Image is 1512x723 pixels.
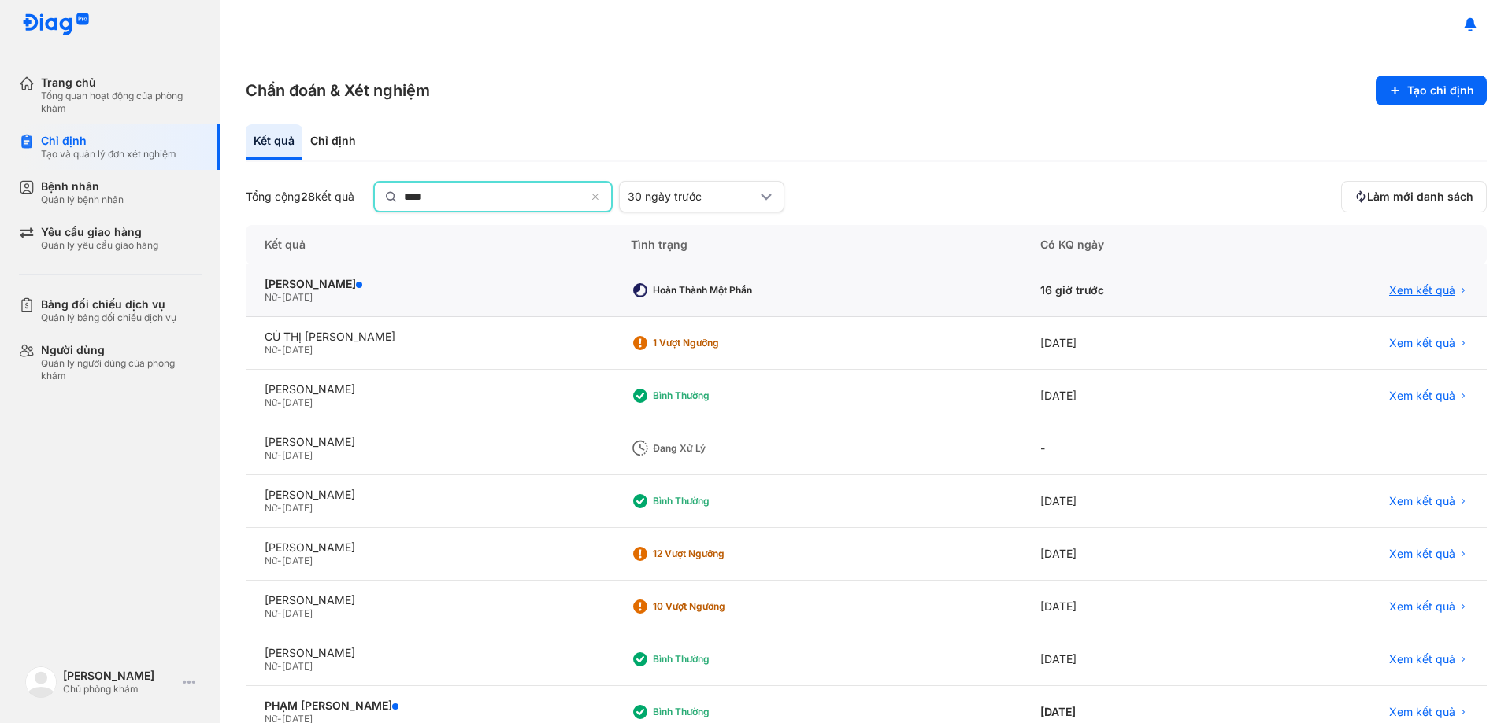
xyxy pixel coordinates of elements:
[653,337,779,349] div: 1 Vượt ngưỡng
[63,669,176,683] div: [PERSON_NAME]
[653,706,779,718] div: Bình thường
[1389,283,1455,297] span: Xem kết quả
[41,179,124,194] div: Bệnh nhân
[265,502,277,514] span: Nữ
[277,344,282,356] span: -
[41,343,202,357] div: Người dùng
[277,660,282,672] span: -
[1389,494,1455,508] span: Xem kết quả
[265,488,593,502] div: [PERSON_NAME]
[265,277,593,291] div: [PERSON_NAME]
[265,344,277,356] span: Nữ
[265,291,277,303] span: Nữ
[246,190,354,204] div: Tổng cộng kết quả
[277,449,282,461] span: -
[1389,389,1455,403] span: Xem kết quả
[1021,422,1238,475] div: -
[282,449,313,461] span: [DATE]
[282,607,313,619] span: [DATE]
[612,225,1021,264] div: Tình trạng
[653,389,779,402] div: Bình thường
[246,124,302,160] div: Kết quả
[628,190,757,204] div: 30 ngày trước
[41,134,176,148] div: Chỉ định
[265,382,593,397] div: [PERSON_NAME]
[1389,336,1455,350] span: Xem kết quả
[1021,264,1238,317] div: 16 giờ trước
[265,330,593,344] div: CÙ THỊ [PERSON_NAME]
[277,502,282,514] span: -
[1389,652,1455,666] span: Xem kết quả
[1389,599,1455,614] span: Xem kết quả
[1021,475,1238,528] div: [DATE]
[1021,317,1238,370] div: [DATE]
[246,79,430,101] h3: Chẩn đoán & Xét nghiệm
[653,653,779,666] div: Bình thường
[653,284,779,297] div: Hoàn thành một phần
[25,666,57,698] img: logo
[265,660,277,672] span: Nữ
[653,442,779,455] div: Đang xử lý
[265,397,277,408] span: Nữ
[301,190,315,203] span: 28
[41,239,158,252] div: Quản lý yêu cầu giao hàng
[41,148,176,160] div: Tạo và quản lý đơn xét nghiệm
[1021,581,1238,633] div: [DATE]
[41,90,202,115] div: Tổng quan hoạt động của phòng khám
[1376,76,1487,105] button: Tạo chỉ định
[41,194,124,206] div: Quản lý bệnh nhân
[653,600,779,613] div: 10 Vượt ngưỡng
[41,225,158,239] div: Yêu cầu giao hàng
[265,555,277,566] span: Nữ
[265,435,593,449] div: [PERSON_NAME]
[282,397,313,408] span: [DATE]
[1021,633,1238,686] div: [DATE]
[265,540,593,555] div: [PERSON_NAME]
[265,593,593,607] div: [PERSON_NAME]
[1021,225,1238,264] div: Có KQ ngày
[653,495,779,507] div: Bình thường
[277,397,282,408] span: -
[1367,190,1473,204] span: Làm mới danh sách
[63,683,176,695] div: Chủ phòng khám
[41,297,176,312] div: Bảng đối chiếu dịch vụ
[41,312,176,324] div: Quản lý bảng đối chiếu dịch vụ
[282,660,313,672] span: [DATE]
[282,291,313,303] span: [DATE]
[265,607,277,619] span: Nữ
[302,124,364,160] div: Chỉ định
[1389,547,1455,561] span: Xem kết quả
[246,225,612,264] div: Kết quả
[1341,181,1487,212] button: Làm mới danh sách
[1021,370,1238,422] div: [DATE]
[1021,528,1238,581] div: [DATE]
[265,646,593,660] div: [PERSON_NAME]
[282,502,313,514] span: [DATE]
[1389,705,1455,719] span: Xem kết quả
[277,607,282,619] span: -
[653,548,779,560] div: 12 Vượt ngưỡng
[282,555,313,566] span: [DATE]
[277,291,282,303] span: -
[41,76,202,90] div: Trang chủ
[282,344,313,356] span: [DATE]
[22,13,90,37] img: logo
[265,449,277,461] span: Nữ
[265,699,593,713] div: PHẠM [PERSON_NAME]
[277,555,282,566] span: -
[41,357,202,382] div: Quản lý người dùng của phòng khám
